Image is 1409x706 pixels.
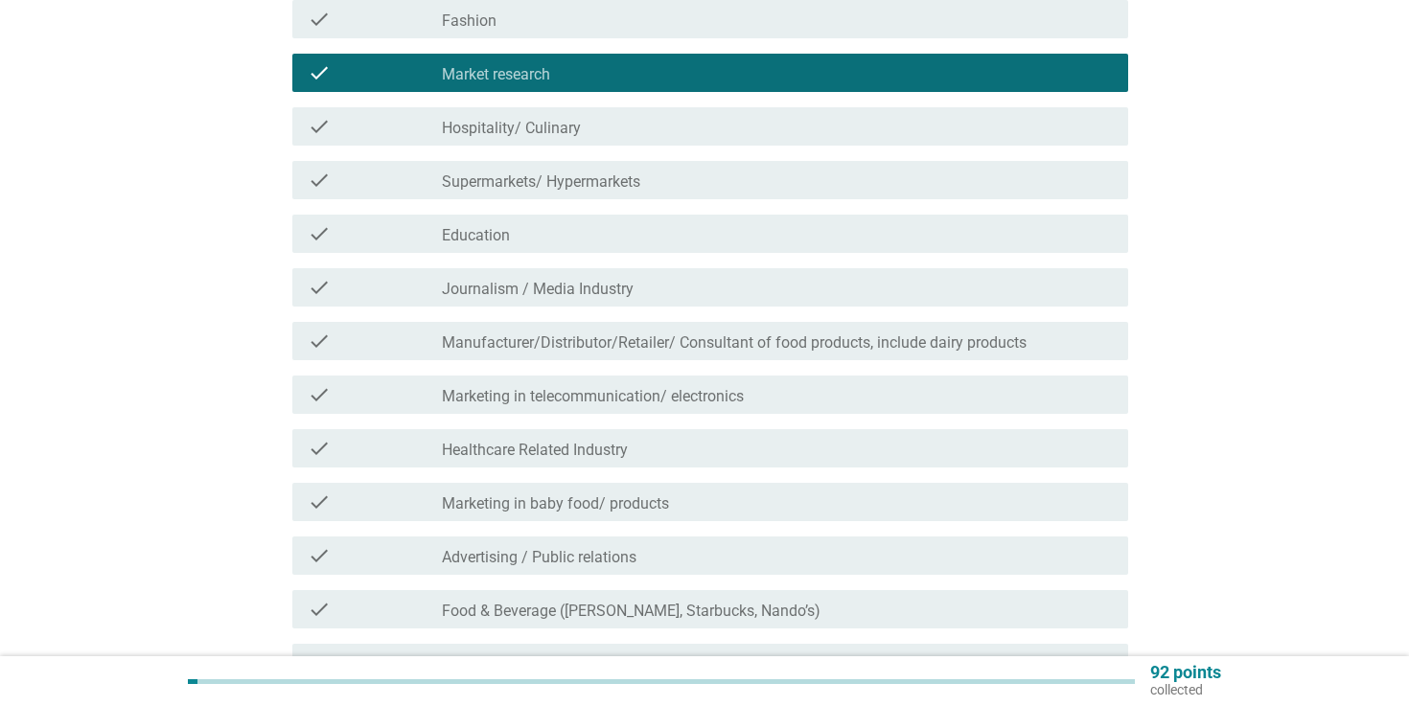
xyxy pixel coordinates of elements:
[442,387,744,406] label: Marketing in telecommunication/ electronics
[308,437,331,460] i: check
[442,226,510,245] label: Education
[308,544,331,567] i: check
[442,65,550,84] label: Market research
[442,172,640,192] label: Supermarkets/ Hypermarkets
[308,330,331,353] i: check
[308,598,331,621] i: check
[308,276,331,299] i: check
[308,490,331,513] i: check
[442,494,669,513] label: Marketing in baby food/ products
[442,602,820,621] label: Food & Beverage ([PERSON_NAME], Starbucks, Nando’s)
[1150,664,1221,681] p: 92 points
[442,119,581,138] label: Hospitality/ Culinary
[442,333,1027,353] label: Manufacturer/Distributor/Retailer/ Consultant of food products, include dairy products
[442,441,628,460] label: Healthcare Related Industry
[308,222,331,245] i: check
[442,11,497,31] label: Fashion
[442,548,636,567] label: Advertising / Public relations
[308,383,331,406] i: check
[308,61,331,84] i: check
[308,169,331,192] i: check
[308,8,331,31] i: check
[442,280,634,299] label: Journalism / Media Industry
[308,115,331,138] i: check
[308,651,331,674] i: check
[442,655,566,674] label: None of the above
[1150,681,1221,698] p: collected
